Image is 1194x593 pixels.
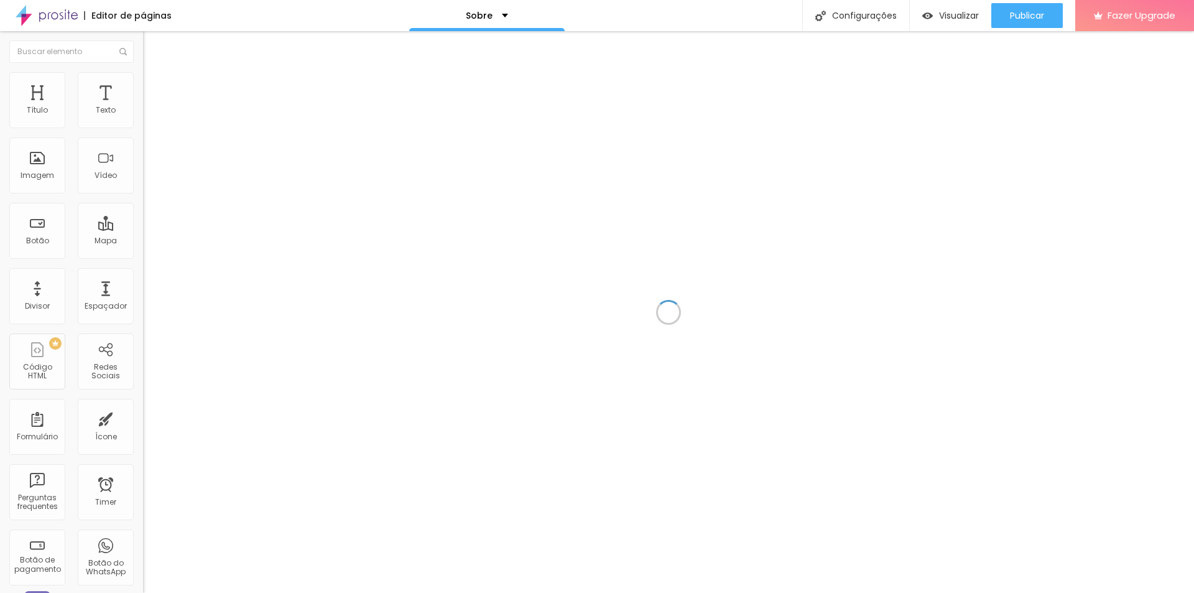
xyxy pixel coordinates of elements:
[95,432,117,441] div: Ícone
[12,363,62,381] div: Código HTML
[95,171,117,180] div: Vídeo
[815,11,826,21] img: Icone
[95,236,117,245] div: Mapa
[991,3,1063,28] button: Publicar
[26,236,49,245] div: Botão
[922,11,933,21] img: view-1.svg
[1108,10,1175,21] span: Fazer Upgrade
[1010,11,1044,21] span: Publicar
[466,11,493,20] p: Sobre
[119,48,127,55] img: Icone
[27,106,48,114] div: Título
[21,171,54,180] div: Imagem
[85,302,127,311] div: Espaçador
[25,302,50,311] div: Divisor
[17,432,58,441] div: Formulário
[9,40,134,63] input: Buscar elemento
[96,106,116,114] div: Texto
[81,363,130,381] div: Redes Sociais
[95,498,116,507] div: Timer
[939,11,979,21] span: Visualizar
[84,11,172,20] div: Editor de páginas
[12,493,62,511] div: Perguntas frequentes
[910,3,991,28] button: Visualizar
[12,556,62,574] div: Botão de pagamento
[81,559,130,577] div: Botão do WhatsApp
